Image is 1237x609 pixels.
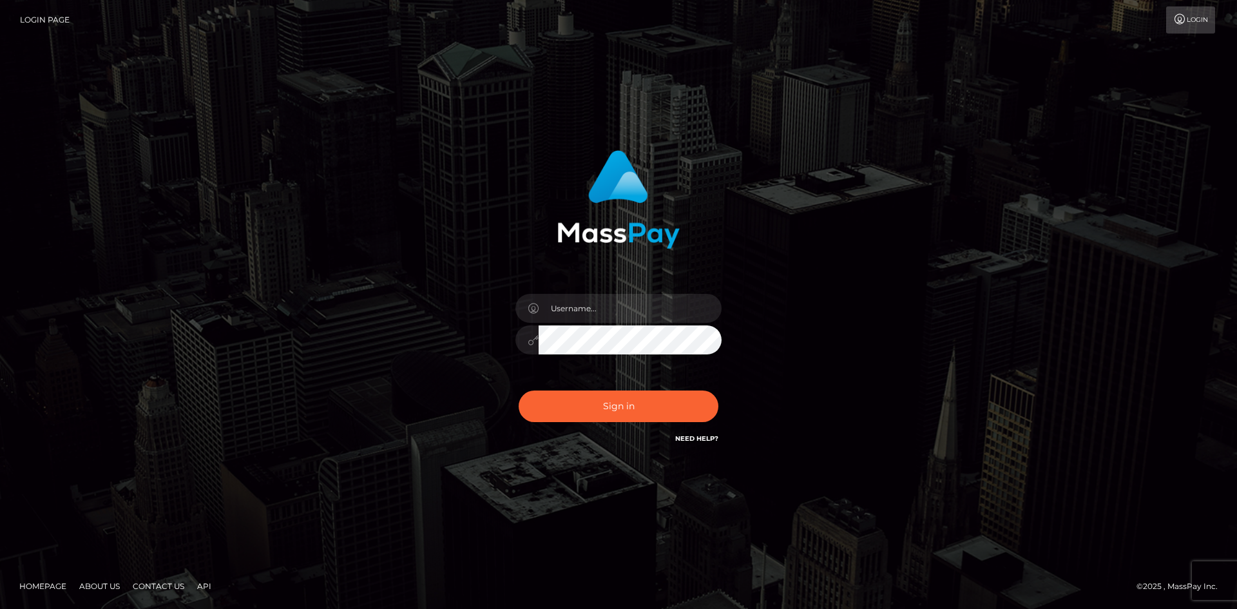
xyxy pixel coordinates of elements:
a: API [192,576,216,596]
a: Login [1166,6,1215,34]
div: © 2025 , MassPay Inc. [1136,579,1227,594]
a: Contact Us [128,576,189,596]
a: About Us [74,576,125,596]
button: Sign in [519,391,718,422]
img: MassPay Login [557,150,680,249]
a: Need Help? [675,434,718,443]
a: Homepage [14,576,72,596]
a: Login Page [20,6,70,34]
input: Username... [539,294,722,323]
